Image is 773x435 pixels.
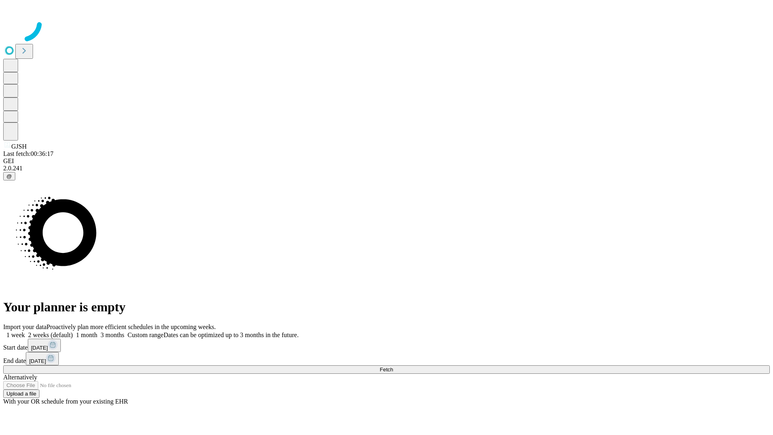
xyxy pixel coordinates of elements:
[28,339,61,352] button: [DATE]
[380,367,393,373] span: Fetch
[163,331,298,338] span: Dates can be optimized up to 3 months in the future.
[6,173,12,179] span: @
[3,172,15,180] button: @
[6,331,25,338] span: 1 week
[3,165,770,172] div: 2.0.241
[3,339,770,352] div: Start date
[3,150,54,157] span: Last fetch: 00:36:17
[76,331,97,338] span: 1 month
[26,352,59,365] button: [DATE]
[3,398,128,405] span: With your OR schedule from your existing EHR
[3,323,47,330] span: Import your data
[3,157,770,165] div: GEI
[3,300,770,315] h1: Your planner is empty
[128,331,163,338] span: Custom range
[3,374,37,381] span: Alternatively
[3,365,770,374] button: Fetch
[101,331,124,338] span: 3 months
[31,345,48,351] span: [DATE]
[3,352,770,365] div: End date
[47,323,216,330] span: Proactively plan more efficient schedules in the upcoming weeks.
[11,143,27,150] span: GJSH
[3,389,39,398] button: Upload a file
[28,331,73,338] span: 2 weeks (default)
[29,358,46,364] span: [DATE]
